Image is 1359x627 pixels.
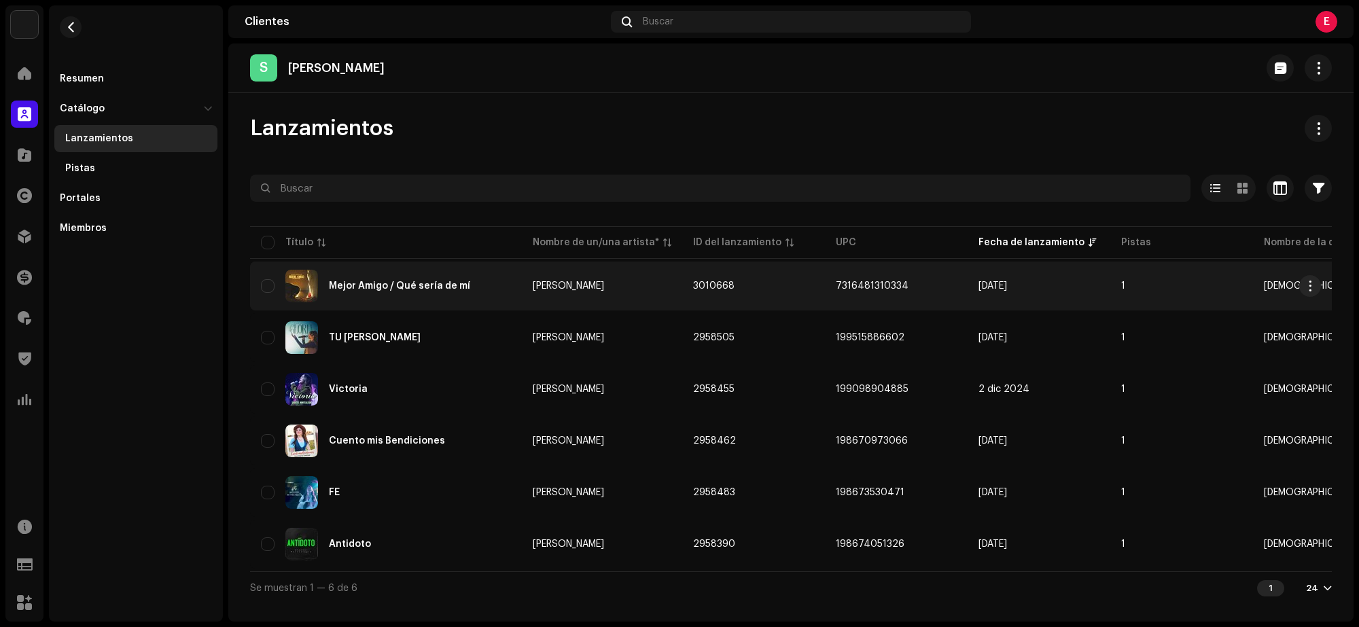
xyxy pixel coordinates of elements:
span: 3 jul 2025 [978,333,1007,342]
div: Portales [60,193,101,204]
div: Pistas [65,163,95,174]
div: Nombre de un/una artista* [533,236,659,249]
div: Lanzamientos [65,133,133,144]
span: 1 [1121,281,1125,291]
div: 1 [1257,580,1284,596]
span: 199515886602 [836,333,904,342]
span: Shantel Montealegre [533,436,671,446]
div: Resumen [60,73,104,84]
div: 24 [1306,583,1318,594]
div: [PERSON_NAME] [533,333,604,342]
div: Catálogo [60,103,105,114]
span: 2 dic 2024 [978,384,1029,394]
span: Shantel Montealegre [533,384,671,394]
span: Shantel Montealegre [533,281,671,291]
div: ID del lanzamiento [693,236,781,249]
span: Lanzamientos [250,115,393,142]
img: b0ad06a2-fc67-4620-84db-15bc5929e8a0 [11,11,38,38]
span: 3010668 [693,281,735,291]
input: Buscar [250,175,1190,202]
re-m-nav-item: Portales [54,185,217,212]
re-m-nav-dropdown: Catálogo [54,95,217,182]
img: e0c1d653-854e-4bdc-8073-8b5c3018d6d2 [285,425,318,457]
div: E [1316,11,1337,33]
span: 1 [1121,539,1125,549]
span: 18 jun 2024 [978,488,1007,497]
re-m-nav-item: Miembros [54,215,217,242]
p: [PERSON_NAME] [288,61,385,75]
span: 198674051326 [836,539,904,549]
img: 3c91b7ee-5993-4ae0-a579-0565e8909f46 [285,270,318,302]
img: 79b0c3be-96fb-4341-a22c-625df99b6935 [285,373,318,406]
re-m-nav-item: Pistas [54,155,217,182]
div: [PERSON_NAME] [533,488,604,497]
span: 199098904885 [836,384,908,394]
span: 1 [1121,333,1125,342]
span: 2958390 [693,539,735,549]
div: [PERSON_NAME] [533,384,604,394]
span: Shantel Montealegre [533,539,671,549]
span: 2958455 [693,384,735,394]
span: 198673530471 [836,488,904,497]
div: Clientes [245,16,605,27]
span: 1 [1121,384,1125,394]
div: [PERSON_NAME] [533,281,604,291]
span: Se muestran 1 — 6 de 6 [250,584,357,593]
span: 1 [1121,436,1125,446]
div: TU GLORIA [329,333,421,342]
div: Fecha de lanzamiento [978,236,1084,249]
span: 2958462 [693,436,736,446]
img: 86437396-ead8-4174-bda6-e81a85face14 [285,321,318,354]
div: Mejor Amigo / Qué sería de mí [329,281,470,291]
div: Antidoto [329,539,371,549]
span: 1 [1121,488,1125,497]
span: 8 jul 2024 [978,436,1007,446]
span: 198670973066 [836,436,908,446]
div: Cuento mis Bendiciones [329,436,445,446]
span: Buscar [643,16,673,27]
span: 7316481310334 [836,281,908,291]
div: Título [285,236,313,249]
div: Victoria [329,384,368,394]
div: FE [329,488,340,497]
span: 17 oct 2025 [978,281,1007,291]
span: 2958483 [693,488,735,497]
span: 2958505 [693,333,735,342]
span: Shantel Montealegre [533,333,671,342]
div: Miembros [60,223,107,234]
div: [PERSON_NAME] [533,539,604,549]
img: 94afe927-20ea-412c-bc79-ad3dccd39f3d [285,528,318,560]
div: S [250,54,277,82]
re-m-nav-item: Resumen [54,65,217,92]
span: 15 jun 2024 [978,539,1007,549]
div: [PERSON_NAME] [533,436,604,446]
span: Shantel Montealegre [533,488,671,497]
img: 36de3504-1b8c-4bc6-baae-9e7ec9a13702 [285,476,318,509]
re-m-nav-item: Lanzamientos [54,125,217,152]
